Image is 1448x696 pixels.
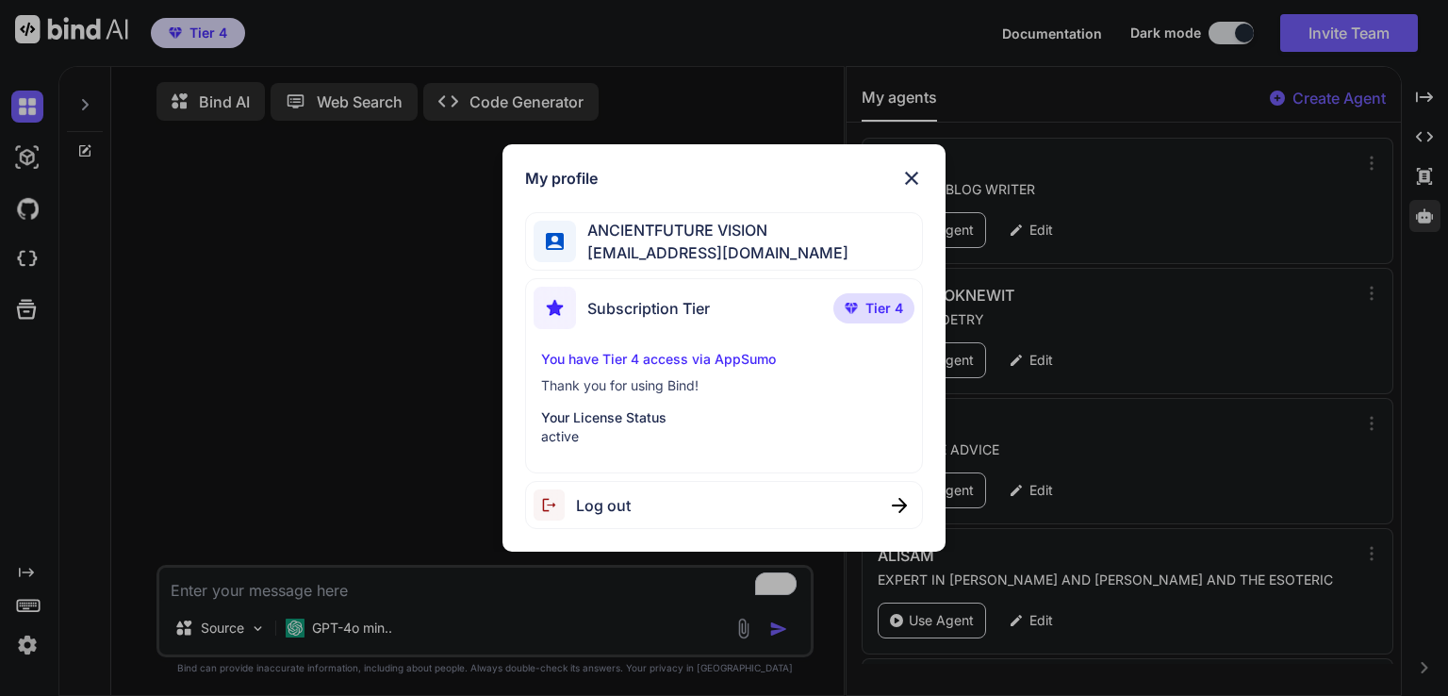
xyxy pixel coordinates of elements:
span: [EMAIL_ADDRESS][DOMAIN_NAME] [576,241,848,264]
img: profile [546,233,564,251]
img: subscription [534,287,576,329]
img: logout [534,489,576,521]
span: Subscription Tier [587,297,710,320]
p: Thank you for using Bind! [541,376,906,395]
img: close [900,167,923,190]
span: Tier 4 [865,299,903,318]
h1: My profile [525,167,598,190]
span: Log out [576,494,631,517]
img: close [892,498,907,513]
img: premium [845,303,858,314]
p: You have Tier 4 access via AppSumo [541,350,906,369]
p: Your License Status [541,408,906,427]
span: ANCIENTFUTURE VISION [576,219,848,241]
p: active [541,427,906,446]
